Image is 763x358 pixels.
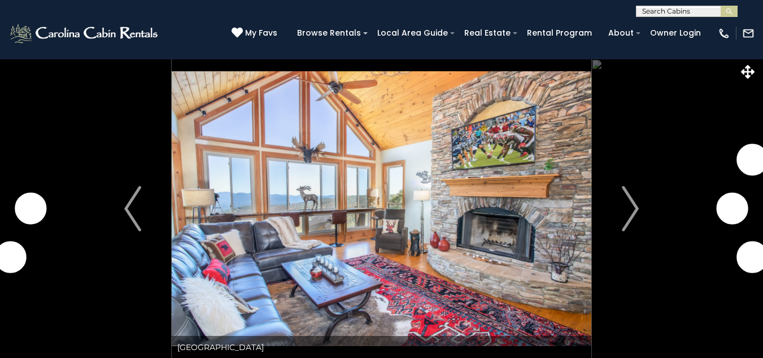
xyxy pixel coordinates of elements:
a: Rental Program [521,24,598,42]
img: mail-regular-white.png [742,27,755,40]
img: arrow [622,186,639,231]
img: phone-regular-white.png [718,27,730,40]
a: Owner Login [644,24,707,42]
a: Browse Rentals [291,24,367,42]
a: My Favs [232,27,280,40]
span: My Favs [245,27,277,39]
img: White-1-2.png [8,22,161,45]
a: About [603,24,639,42]
a: Local Area Guide [372,24,454,42]
a: Real Estate [459,24,516,42]
img: arrow [124,186,141,231]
